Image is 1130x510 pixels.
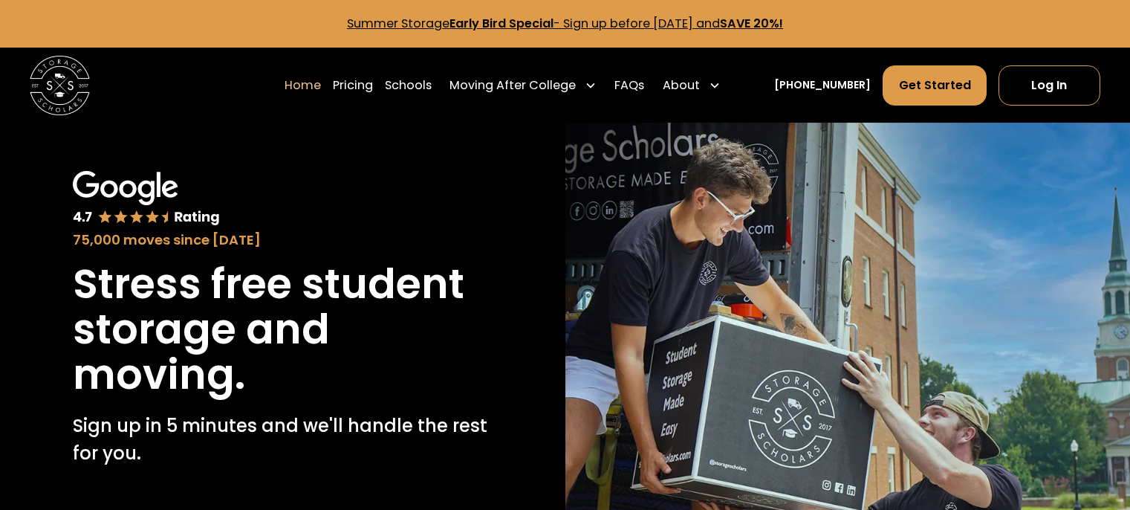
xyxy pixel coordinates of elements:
a: Pricing [333,65,373,106]
div: About [663,77,700,94]
div: Moving After College [444,65,603,106]
strong: SAVE 20%! [720,15,783,32]
a: [PHONE_NUMBER] [774,77,871,93]
img: Google 4.7 star rating [73,171,219,227]
div: About [657,65,727,106]
a: Log In [999,65,1100,106]
p: Sign up in 5 minutes and we'll handle the rest for you. [73,413,492,467]
a: Get Started [883,65,986,106]
a: Home [285,65,321,106]
h1: Stress free student storage and moving. [73,262,492,398]
strong: Early Bird Special [449,15,553,32]
a: home [30,56,90,116]
a: Schools [385,65,432,106]
a: Summer StorageEarly Bird Special- Sign up before [DATE] andSAVE 20%! [347,15,783,32]
div: 75,000 moves since [DATE] [73,230,492,250]
a: FAQs [614,65,644,106]
img: Storage Scholars main logo [30,56,90,116]
div: Moving After College [449,77,576,94]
